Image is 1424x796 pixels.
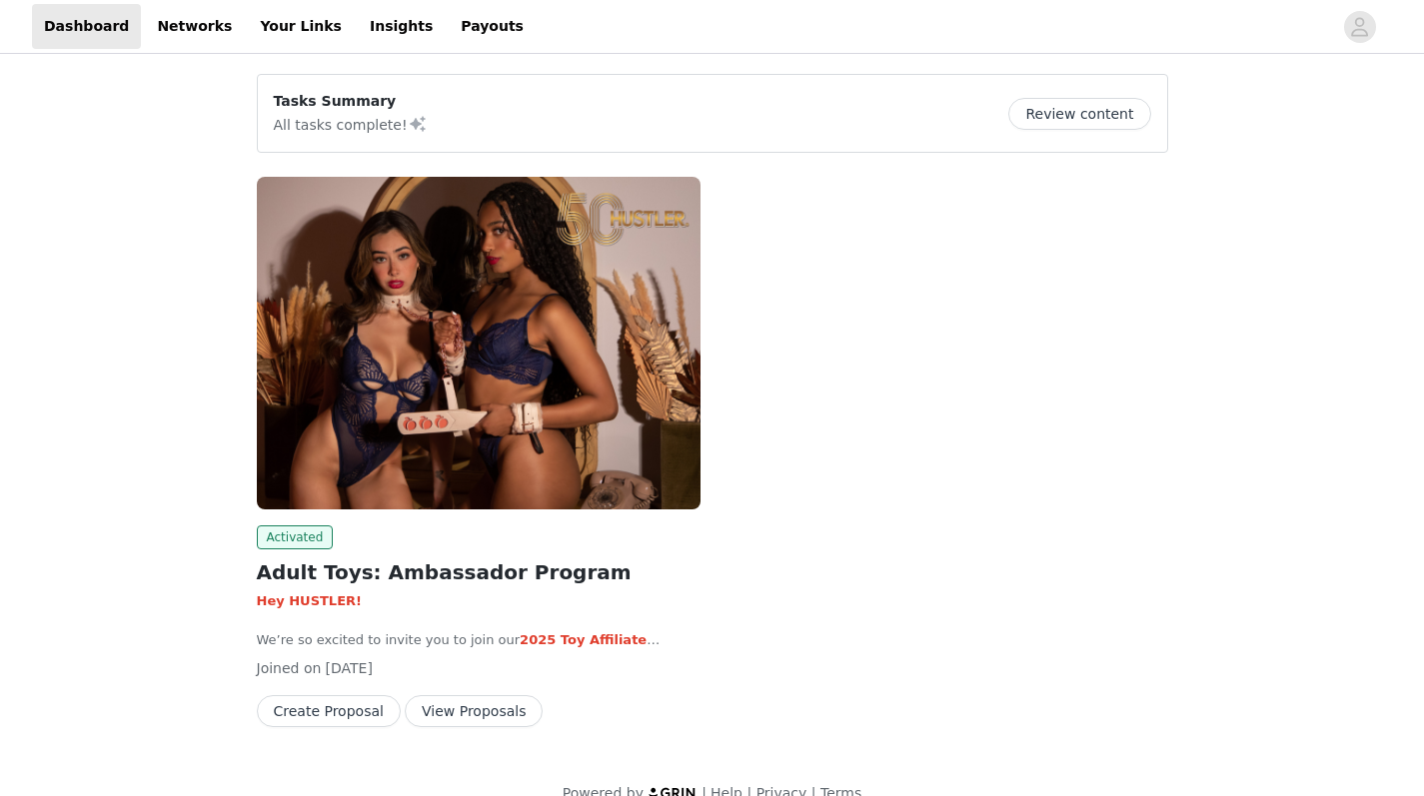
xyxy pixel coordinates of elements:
[405,695,543,727] button: View Proposals
[358,4,445,49] a: Insights
[257,593,362,608] strong: Hey HUSTLER!
[257,660,322,676] span: Joined on
[1008,98,1150,130] button: Review content
[248,4,354,49] a: Your Links
[449,4,536,49] a: Payouts
[257,630,701,650] p: We’re so excited to invite you to join our , featuring our hottest and newest pleasure products 🔥
[326,660,373,676] span: [DATE]
[405,704,543,719] a: View Proposals
[257,177,701,509] img: HUSTLER Hollywood
[1350,11,1369,43] div: avatar
[274,112,428,136] p: All tasks complete!
[257,557,701,587] h2: Adult Toys: Ambassador Program
[274,91,428,112] p: Tasks Summary
[145,4,244,49] a: Networks
[32,4,141,49] a: Dashboard
[257,525,334,549] span: Activated
[257,695,401,727] button: Create Proposal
